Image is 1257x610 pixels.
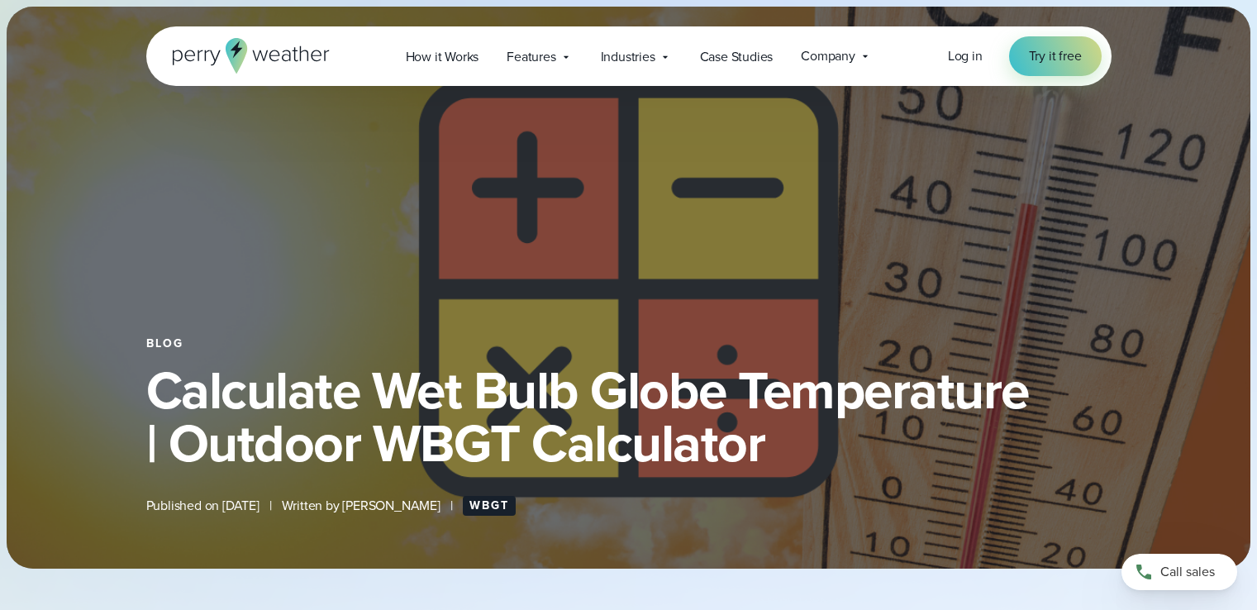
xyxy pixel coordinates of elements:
a: Log in [948,46,983,66]
span: Published on [DATE] [146,496,259,516]
a: Case Studies [686,40,788,74]
a: Try it free [1009,36,1102,76]
a: WBGT [463,496,516,516]
div: Blog [146,337,1112,350]
span: Log in [948,46,983,65]
span: Industries [601,47,655,67]
span: How it Works [406,47,479,67]
h1: Calculate Wet Bulb Globe Temperature | Outdoor WBGT Calculator [146,364,1112,469]
span: | [450,496,453,516]
a: Call sales [1121,554,1237,590]
span: Written by [PERSON_NAME] [282,496,440,516]
span: Call sales [1160,562,1215,582]
a: How it Works [392,40,493,74]
span: Try it free [1029,46,1082,66]
span: | [269,496,272,516]
span: Company [801,46,855,66]
span: Case Studies [700,47,774,67]
span: Features [507,47,555,67]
